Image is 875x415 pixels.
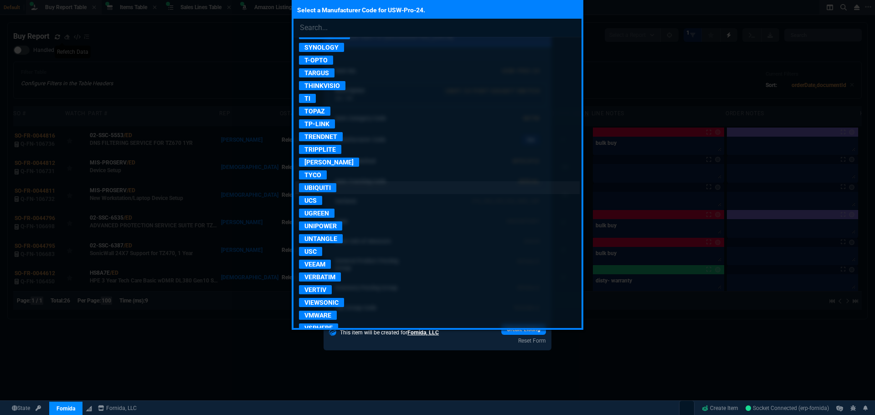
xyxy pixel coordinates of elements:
[293,2,582,19] p: Select a Manufacturer Code for USW-Pro-24.
[299,56,333,65] p: T-OPTO
[9,404,33,412] a: Global State
[299,285,332,294] p: VERTIV
[299,43,344,52] p: SYNOLOGY
[299,196,322,205] p: UCS
[698,401,742,415] a: Create Item
[299,68,335,77] p: TARGUS
[299,145,341,154] p: TRIPPLITE
[299,272,341,282] p: VERBATIM
[299,247,322,256] p: USC
[299,260,331,269] p: VEEAM
[299,170,327,179] p: TYCO
[299,81,345,90] p: THINKVISIO
[746,404,829,412] a: LgITbpkbKDkrB2bmAAD1
[299,311,337,320] p: VMWARE
[299,132,343,141] p: TRENDNET
[746,405,829,411] span: Socket Connected (erp-fornida)
[299,94,316,103] p: TI
[299,119,335,128] p: TP-LINK
[299,221,342,231] p: UNIPOWER
[299,107,330,116] p: TOPAZ
[299,209,335,218] p: UGREEN
[299,158,359,167] p: [PERSON_NAME]
[299,234,343,243] p: UNTANGLE
[293,19,582,37] input: Search...
[299,298,344,307] p: VIEWSONIC
[33,404,44,412] a: API TOKEN
[299,183,336,192] p: UBIQUITI
[95,404,139,412] a: msbcCompanyName
[299,323,338,333] p: VSPHERE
